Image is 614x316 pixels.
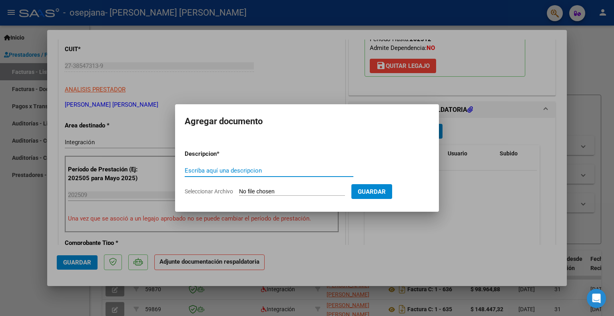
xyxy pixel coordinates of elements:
span: Guardar [358,188,386,195]
div: Open Intercom Messenger [587,289,606,308]
span: Seleccionar Archivo [185,188,233,195]
h2: Agregar documento [185,114,429,129]
button: Guardar [351,184,392,199]
p: Descripcion [185,149,258,159]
